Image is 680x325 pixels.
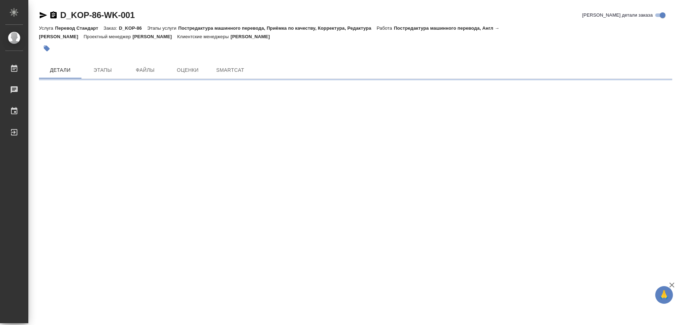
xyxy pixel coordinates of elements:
p: [PERSON_NAME] [231,34,275,39]
a: D_KOP-86-WK-001 [60,10,135,20]
span: Детали [43,66,77,75]
p: Услуга [39,25,55,31]
p: Заказ: [103,25,119,31]
button: Скопировать ссылку для ЯМессенджера [39,11,47,19]
p: Клиентские менеджеры [177,34,231,39]
span: Файлы [128,66,162,75]
button: 🙏 [655,286,673,304]
button: Добавить тэг [39,41,55,56]
p: Проектный менеджер [84,34,132,39]
span: Оценки [171,66,205,75]
span: [PERSON_NAME] детали заказа [582,12,653,19]
p: D_KOP-86 [119,25,147,31]
p: Перевод Стандарт [55,25,103,31]
span: SmartCat [213,66,247,75]
span: 🙏 [658,288,670,302]
p: [PERSON_NAME] [132,34,177,39]
p: Постредактура машинного перевода, Приёмка по качеству, Корректура, Редактура [178,25,376,31]
p: Работа [376,25,394,31]
button: Скопировать ссылку [49,11,58,19]
span: Этапы [86,66,120,75]
p: Этапы услуги [147,25,178,31]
